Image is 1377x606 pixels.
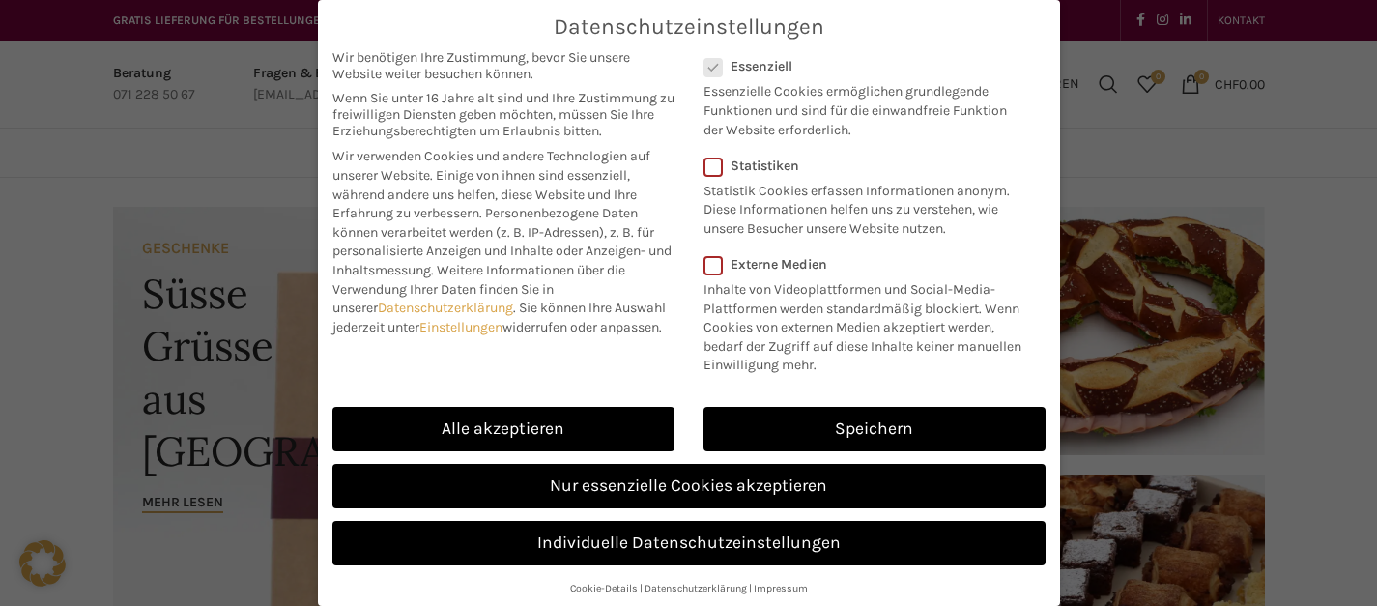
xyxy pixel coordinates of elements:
[703,158,1020,174] label: Statistiken
[754,582,808,594] a: Impressum
[703,174,1020,239] p: Statistik Cookies erfassen Informationen anonym. Diese Informationen helfen uns zu verstehen, wie...
[332,521,1046,565] a: Individuelle Datenschutzeinstellungen
[332,300,666,335] span: Sie können Ihre Auswahl jederzeit unter widerrufen oder anpassen.
[378,300,513,316] a: Datenschutzerklärung
[332,464,1046,508] a: Nur essenzielle Cookies akzeptieren
[332,262,625,316] span: Weitere Informationen über die Verwendung Ihrer Daten finden Sie in unserer .
[554,14,824,40] span: Datenschutzeinstellungen
[419,319,502,335] a: Einstellungen
[332,148,650,221] span: Wir verwenden Cookies und andere Technologien auf unserer Website. Einige von ihnen sind essenzie...
[332,49,674,82] span: Wir benötigen Ihre Zustimmung, bevor Sie unsere Website weiter besuchen können.
[332,407,674,451] a: Alle akzeptieren
[703,407,1046,451] a: Speichern
[703,273,1033,375] p: Inhalte von Videoplattformen und Social-Media-Plattformen werden standardmäßig blockiert. Wenn Co...
[645,582,747,594] a: Datenschutzerklärung
[570,582,638,594] a: Cookie-Details
[703,256,1033,273] label: Externe Medien
[332,205,672,278] span: Personenbezogene Daten können verarbeitet werden (z. B. IP-Adressen), z. B. für personalisierte A...
[332,90,674,139] span: Wenn Sie unter 16 Jahre alt sind und Ihre Zustimmung zu freiwilligen Diensten geben möchten, müss...
[703,58,1020,74] label: Essenziell
[703,74,1020,139] p: Essenzielle Cookies ermöglichen grundlegende Funktionen und sind für die einwandfreie Funktion de...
